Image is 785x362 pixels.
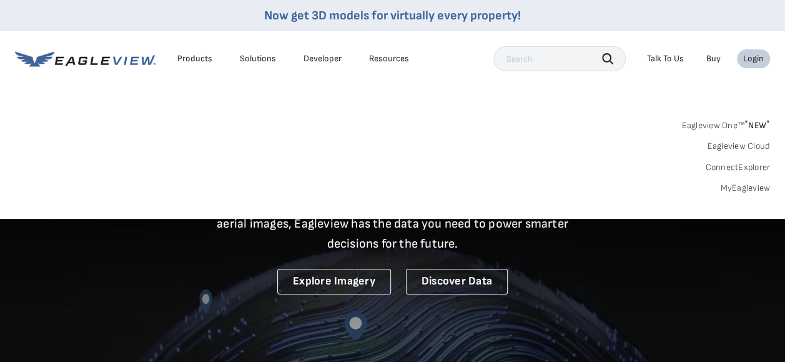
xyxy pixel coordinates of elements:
a: Developer [304,53,342,64]
a: MyEagleview [720,183,770,194]
a: Eagleview One™*NEW* [681,116,770,131]
a: Now get 3D models for virtually every property! [264,8,521,23]
div: Login [743,53,764,64]
p: A new era starts here. Built on more than 3.5 billion high-resolution aerial images, Eagleview ha... [202,194,584,254]
div: Products [177,53,212,64]
a: Discover Data [406,269,508,294]
div: Talk To Us [647,53,684,64]
input: Search [493,46,626,71]
div: Resources [369,53,409,64]
a: Buy [706,53,721,64]
a: ConnectExplorer [705,162,770,173]
a: Eagleview Cloud [707,141,770,152]
a: Explore Imagery [277,269,391,294]
span: NEW [744,120,770,131]
div: Solutions [240,53,276,64]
